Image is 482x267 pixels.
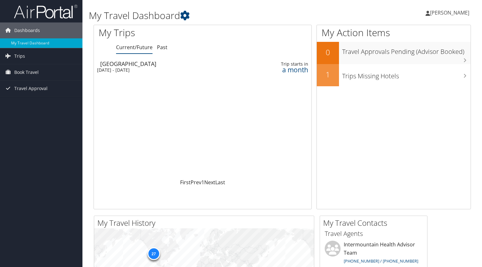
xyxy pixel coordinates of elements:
a: Past [157,44,167,51]
h2: My Travel Contacts [323,218,427,228]
a: 1 [201,179,204,186]
a: First [180,179,191,186]
h3: Trips Missing Hotels [342,68,471,81]
h3: Travel Approvals Pending (Advisor Booked) [342,44,471,56]
a: Next [204,179,215,186]
span: Trips [14,48,25,64]
div: [DATE] - [DATE] [97,67,235,73]
span: Book Travel [14,64,39,80]
a: Current/Future [116,44,153,51]
div: Trip starts in [261,61,308,67]
a: Prev [191,179,201,186]
a: 0Travel Approvals Pending (Advisor Booked) [317,42,471,64]
img: airportal-logo.png [14,4,77,19]
a: Last [215,179,225,186]
div: [GEOGRAPHIC_DATA] [100,61,238,67]
h3: Travel Agents [325,229,422,238]
span: Travel Approval [14,81,48,96]
h2: 1 [317,69,339,80]
h1: My Trips [99,26,216,39]
div: 27 [147,247,160,260]
span: Dashboards [14,23,40,38]
a: [PHONE_NUMBER] / [PHONE_NUMBER] [344,258,418,264]
a: 1Trips Missing Hotels [317,64,471,86]
h1: My Action Items [317,26,471,39]
span: [PERSON_NAME] [430,9,469,16]
h2: My Travel History [97,218,314,228]
div: a month [261,67,308,73]
h2: 0 [317,47,339,58]
h1: My Travel Dashboard [89,9,347,22]
a: [PERSON_NAME] [426,3,476,22]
